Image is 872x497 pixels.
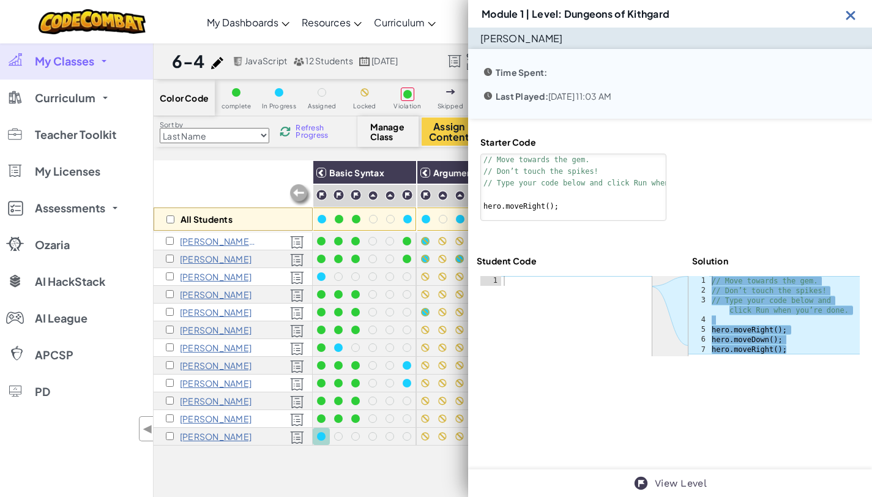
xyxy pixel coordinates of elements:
[233,57,244,66] img: javascript.png
[316,189,327,201] img: IconChallengeLevel.svg
[308,103,337,110] span: Assigned
[480,88,496,103] img: Icon_TimeSpent.svg
[393,103,421,110] span: Violation
[480,276,501,286] div: 1
[688,335,709,345] div: 6
[211,57,223,69] img: iconPencil.svg
[180,396,252,406] p: Olivia Rizzuto
[688,296,709,315] div: 3
[280,126,291,137] img: IconReload.svg
[35,56,94,67] span: My Classes
[290,360,304,373] img: Licensed
[180,343,252,353] p: Mary Evelyn Lagus
[333,189,345,201] img: IconChallengeLevel.svg
[160,120,269,130] label: Sort by
[496,67,548,78] b: Time Spent:
[290,236,304,249] img: Licensed
[290,307,304,320] img: Licensed
[245,55,287,66] span: JavaScript
[401,189,413,201] img: IconChallengeLevel.svg
[480,136,666,148] h4: Starter Code
[350,189,362,201] img: IconChallengeLevel.svg
[180,272,252,282] p: K. W. Braun
[180,432,252,441] p: Jaxson Willman
[180,361,252,370] p: Micah Lemons
[290,253,304,267] img: Licensed
[368,190,378,201] img: IconPracticeLevel.svg
[692,255,728,266] h4: Solution
[288,183,313,207] img: Arrow_Left_Inactive.png
[496,91,548,102] b: Last Played:
[688,345,709,354] div: 7
[35,276,105,287] span: AI HackStack
[290,324,304,338] img: Licensed
[296,124,334,139] span: Refresh Progress
[262,103,296,110] span: In Progress
[353,103,376,110] span: Locked
[181,214,233,224] p: All Students
[201,6,296,39] a: My Dashboards
[482,9,669,19] h3: Module 1 | Level: Dungeons of Kithgard
[329,167,384,178] span: Basic Syntax
[290,431,304,444] img: Licensed
[35,92,95,103] span: Curriculum
[368,6,442,39] a: Curriculum
[180,325,252,335] p: Joseph Herrera
[438,190,448,201] img: IconPracticeLevel.svg
[35,129,116,140] span: Teacher Toolkit
[290,413,304,427] img: Licensed
[480,64,496,80] img: Icon_TimeSpent.svg
[371,55,398,66] span: [DATE]
[180,254,252,264] p: Armie Bowers
[160,93,209,103] span: Color Code
[302,16,351,29] span: Resources
[466,51,537,61] span: 95 out of 200
[143,420,153,438] span: ◀
[35,166,100,177] span: My Licenses
[180,378,252,388] p: Emma Moyer
[370,122,406,141] span: Manage Class
[290,289,304,302] img: Licensed
[446,89,455,94] img: IconSkippedLevel.svg
[374,16,425,29] span: Curriculum
[480,32,563,45] p: [PERSON_NAME]
[455,190,465,201] img: IconPracticeLevel.svg
[180,414,252,424] p: John Weisenfels
[433,167,535,178] span: Arguments & Properties
[420,189,431,201] img: IconChallengeLevel.svg
[207,16,278,29] span: My Dashboards
[655,476,707,491] a: View Level
[305,55,353,66] span: 12 Students
[843,7,859,23] img: Icon_Exit.svg
[688,286,709,296] div: 2
[222,103,252,110] span: complete
[422,118,477,146] button: Assign Content
[296,6,368,39] a: Resources
[359,57,370,66] img: calendar.svg
[35,239,70,250] span: Ozaria
[293,57,304,66] img: MultipleUsers.png
[688,325,709,335] div: 5
[172,50,205,73] h1: 6-4
[633,476,649,491] img: IconChallengeLevel.svg
[477,255,537,266] h4: Student Code
[688,315,709,325] div: 4
[438,103,463,110] span: Skipped
[466,61,537,71] span: Licenses Applied
[35,313,88,324] span: AI League
[290,395,304,409] img: Licensed
[290,378,304,391] img: Licensed
[688,276,709,286] div: 1
[180,236,256,246] p: Lorenzo Belisario Nocchi
[39,9,146,34] img: CodeCombat logo
[496,91,611,101] p: [DATE] 11:03 AM
[35,203,105,214] span: Assessments
[180,290,252,299] p: Ukwuori Eleanya
[385,190,395,201] img: IconPracticeLevel.svg
[290,342,304,356] img: Licensed
[180,307,252,317] p: Apaar Gutta
[290,271,304,285] img: Licensed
